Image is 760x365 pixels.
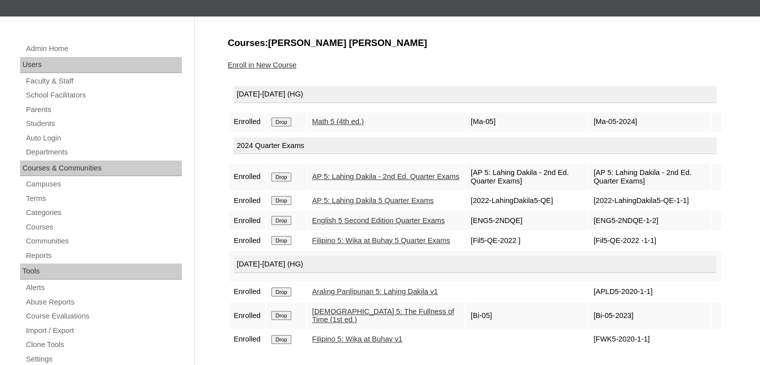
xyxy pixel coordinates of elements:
td: [ENG5-2NDQE] [466,211,588,230]
td: Enrolled [229,231,266,250]
a: Terms [25,192,182,205]
a: [DEMOGRAPHIC_DATA] 5: The Fullness of Time (1st ed.) [312,307,454,324]
input: Drop [271,236,291,245]
div: [DATE]-[DATE] (HG) [234,86,717,103]
a: Campuses [25,178,182,190]
div: [DATE]-[DATE] (HG) [234,256,717,273]
a: Filipino 5: Wika at Buhay v1 [312,335,403,343]
a: Reports [25,249,182,262]
td: [APLD5-2020-1-1] [589,282,711,301]
h3: Courses:[PERSON_NAME] [PERSON_NAME] [228,36,723,49]
td: [Bi-05-2023] [589,302,711,329]
td: [Ma-05-2024] [589,112,711,131]
td: [ENG5-2NDQE-1-2] [589,211,711,230]
td: [AP 5: Lahing Dakila - 2nd Ed. Quarter Exams] [589,163,711,190]
td: [FWK5-2020-1-1] [589,330,711,349]
td: [Ma-05] [466,112,588,131]
a: School Facilitators [25,89,182,101]
a: Course Evaluations [25,310,182,322]
input: Drop [271,335,291,344]
td: [Bi-05] [466,302,588,329]
a: AP 5: Lahing Dakila - 2nd Ed. Quarter Exams [312,172,460,180]
td: [Fil5-QE-2022 -1-1] [589,231,711,250]
td: Enrolled [229,330,266,349]
a: Alerts [25,281,182,294]
td: Enrolled [229,302,266,329]
a: Auto Login [25,132,182,144]
a: Admin Home [25,42,182,55]
div: Tools [20,263,182,279]
a: Departments [25,146,182,158]
td: [Fil5-QE-2022 ] [466,231,588,250]
a: Abuse Reports [25,296,182,308]
a: AP 5: Lahing Dakila 5 Quarter Exams [312,196,434,204]
a: Araling Panlipunan 5: Lahing Dakila v1 [312,287,438,295]
td: [2022-LahingDakila5-QE] [466,191,588,210]
a: Faculty & Staff [25,75,182,87]
input: Drop [271,287,291,296]
td: Enrolled [229,282,266,301]
div: Users [20,57,182,73]
td: Enrolled [229,163,266,190]
a: Math 5 (4th ed.) [312,117,364,125]
td: Enrolled [229,211,266,230]
td: [AP 5: Lahing Dakila - 2nd Ed. Quarter Exams] [466,163,588,190]
td: Enrolled [229,112,266,131]
a: Students [25,117,182,130]
input: Drop [271,311,291,320]
input: Drop [271,216,291,225]
td: [2022-LahingDakila5-QE-1-1] [589,191,711,210]
a: Categories [25,206,182,219]
div: Courses & Communities [20,160,182,176]
a: Clone Tools [25,338,182,351]
a: Filipino 5: Wika at Buhay 5 Quarter Exams [312,236,450,244]
div: 2024 Quarter Exams [234,137,717,154]
td: Enrolled [229,191,266,210]
a: Communities [25,235,182,247]
a: Courses [25,221,182,233]
input: Drop [271,117,291,126]
input: Drop [271,172,291,181]
a: Parents [25,103,182,116]
input: Drop [271,196,291,205]
a: English 5 Second Edition Quarter Exams [312,216,445,224]
a: Import / Export [25,324,182,337]
a: Enroll in New Course [228,61,297,69]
